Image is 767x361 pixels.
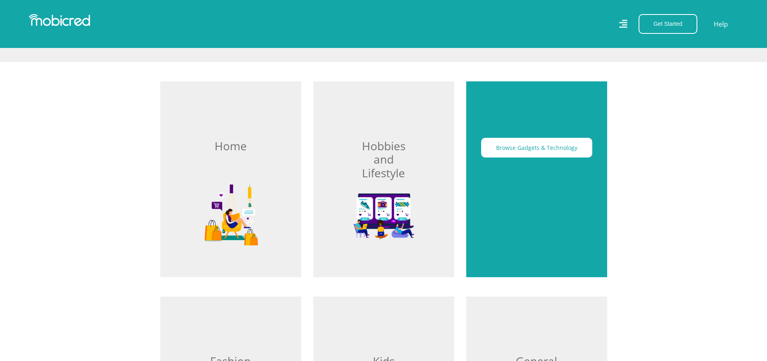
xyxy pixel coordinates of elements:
[160,81,301,277] a: Home Mobicred - Home
[29,14,90,26] img: Mobicred
[481,138,592,158] button: Browse Gadgets & Technology
[639,14,697,34] button: Get Started
[466,81,607,277] a: Gadgets & Technology Mobicred - Gadgets & Technology Browse Gadgets & Technology
[313,81,454,277] a: Hobbies and Lifestyle Mobicred - Hobbies and Lifestyle
[713,19,728,29] a: Help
